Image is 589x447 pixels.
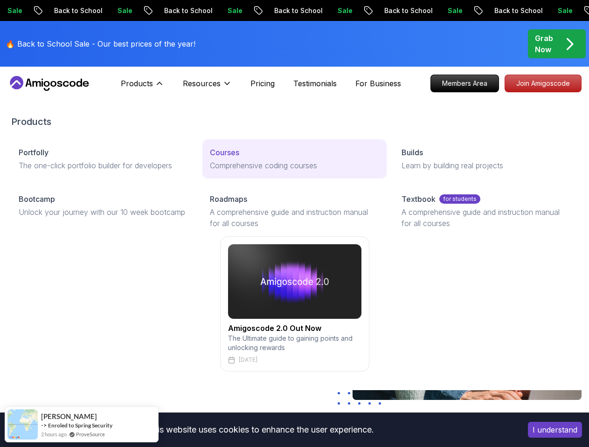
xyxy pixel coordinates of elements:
p: Sale [328,6,358,15]
h2: Amigoscode 2.0 Out Now [228,323,361,334]
a: Enroled to Spring Security [48,422,112,429]
a: PortfollyThe one-click portfolio builder for developers [11,139,195,179]
h2: Products [11,115,578,128]
p: Unlock your journey with our 10 week bootcamp [19,206,187,218]
p: Join Amigoscode [505,75,581,92]
p: Products [121,78,153,89]
p: Grab Now [535,33,553,55]
p: Resources [183,78,221,89]
p: Builds [402,147,423,158]
p: Courses [210,147,239,158]
p: Sale [108,6,138,15]
a: For Business [355,78,401,89]
a: Textbookfor studentsA comprehensive guide and instruction manual for all courses [394,186,578,236]
button: Products [121,78,164,96]
img: amigoscode 2.0 [228,244,361,319]
p: Back to School [45,6,108,15]
span: -> [41,421,47,429]
a: Testimonials [293,78,337,89]
p: Comprehensive coding courses [210,160,379,171]
a: Join Amigoscode [505,75,582,92]
p: for students [439,194,480,204]
p: The one-click portfolio builder for developers [19,160,187,171]
p: Textbook [402,193,436,205]
p: Sale [218,6,248,15]
a: CoursesComprehensive coding courses [202,139,386,179]
a: BuildsLearn by building real projects [394,139,578,179]
a: RoadmapsA comprehensive guide and instruction manual for all courses [202,186,386,236]
div: This website uses cookies to enhance the user experience. [7,419,514,440]
a: Pricing [250,78,275,89]
a: amigoscode 2.0Amigoscode 2.0 Out NowThe Ultimate guide to gaining points and unlocking rewards[DATE] [11,236,578,371]
p: Bootcamp [19,193,55,205]
p: [DATE] [239,356,257,364]
p: Learn by building real projects [402,160,570,171]
p: Portfolly [19,147,49,158]
img: provesource social proof notification image [7,409,38,440]
span: 2 hours ago [41,430,67,438]
p: Roadmaps [210,193,247,205]
p: A comprehensive guide and instruction manual for all courses [210,206,379,229]
p: Back to School [375,6,438,15]
p: Back to School [155,6,218,15]
button: Resources [183,78,232,96]
p: Back to School [265,6,328,15]
a: BootcampUnlock your journey with our 10 week bootcamp [11,186,195,225]
p: The Ultimate guide to gaining points and unlocking rewards [228,334,361,352]
p: Back to School [485,6,548,15]
a: ProveSource [76,431,105,437]
p: 🔥 Back to School Sale - Our best prices of the year! [6,38,195,49]
p: A comprehensive guide and instruction manual for all courses [402,206,570,229]
a: Members Area [430,75,499,92]
p: Sale [438,6,468,15]
p: Sale [548,6,578,15]
span: [PERSON_NAME] [41,413,97,420]
button: Accept cookies [528,422,582,438]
